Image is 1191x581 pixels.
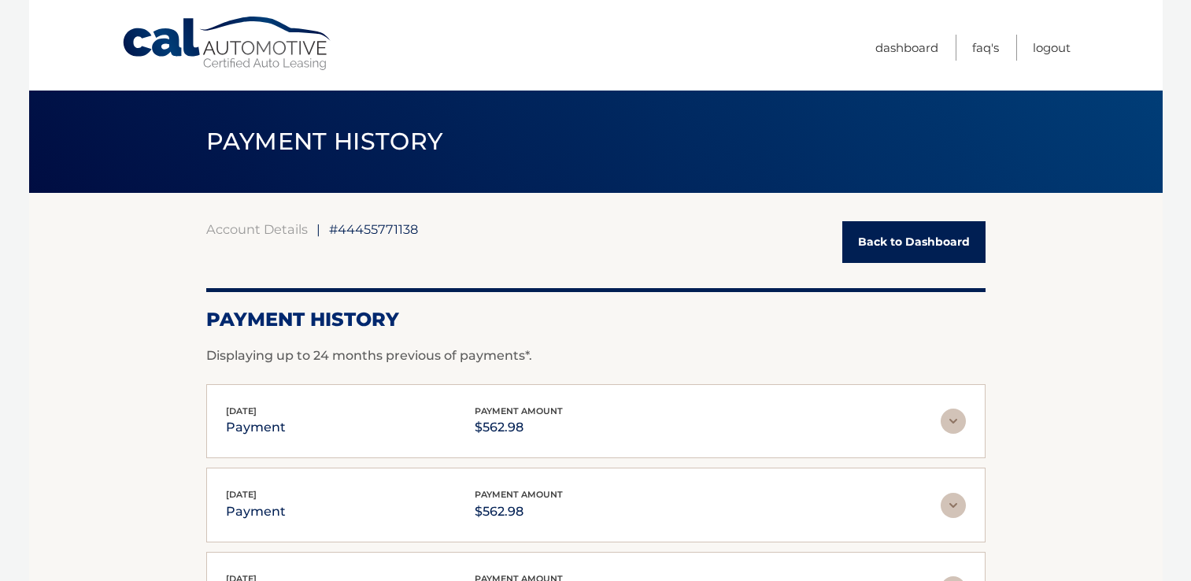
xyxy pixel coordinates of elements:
[1033,35,1071,61] a: Logout
[121,16,334,72] a: Cal Automotive
[316,221,320,237] span: |
[206,221,308,237] a: Account Details
[875,35,938,61] a: Dashboard
[972,35,999,61] a: FAQ's
[329,221,418,237] span: #44455771138
[206,308,986,331] h2: Payment History
[475,405,563,416] span: payment amount
[475,489,563,500] span: payment amount
[226,489,257,500] span: [DATE]
[226,416,286,439] p: payment
[206,127,443,156] span: PAYMENT HISTORY
[206,346,986,365] p: Displaying up to 24 months previous of payments*.
[842,221,986,263] a: Back to Dashboard
[475,501,563,523] p: $562.98
[941,409,966,434] img: accordion-rest.svg
[226,405,257,416] span: [DATE]
[941,493,966,518] img: accordion-rest.svg
[475,416,563,439] p: $562.98
[226,501,286,523] p: payment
